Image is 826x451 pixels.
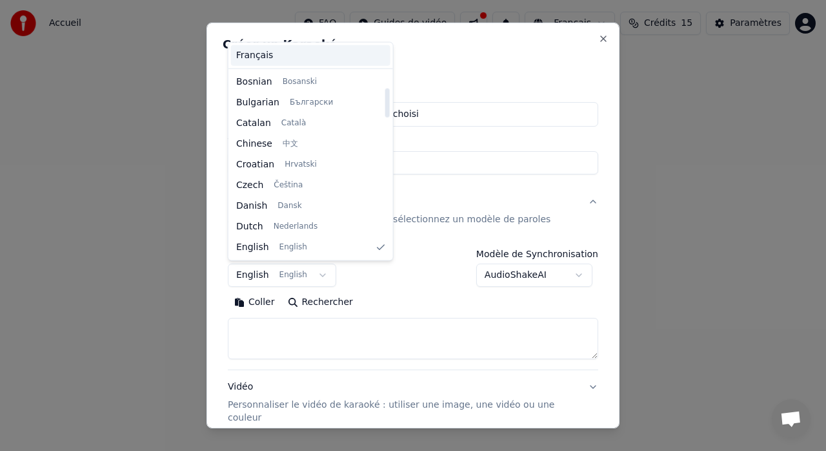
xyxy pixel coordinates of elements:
[283,139,298,149] span: 中文
[236,117,271,130] span: Catalan
[236,158,274,171] span: Croatian
[236,220,263,233] span: Dutch
[290,98,333,108] span: Български
[277,200,301,211] span: Dansk
[236,49,274,62] span: Français
[282,77,316,87] span: Bosanski
[285,160,317,170] span: Hrvatski
[236,138,272,151] span: Chinese
[279,242,307,252] span: English
[273,221,317,231] span: Nederlands
[236,199,267,212] span: Danish
[236,178,263,191] span: Czech
[236,76,272,89] span: Bosnian
[236,240,269,253] span: English
[281,118,305,129] span: Català
[236,96,279,109] span: Bulgarian
[274,180,303,190] span: Čeština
